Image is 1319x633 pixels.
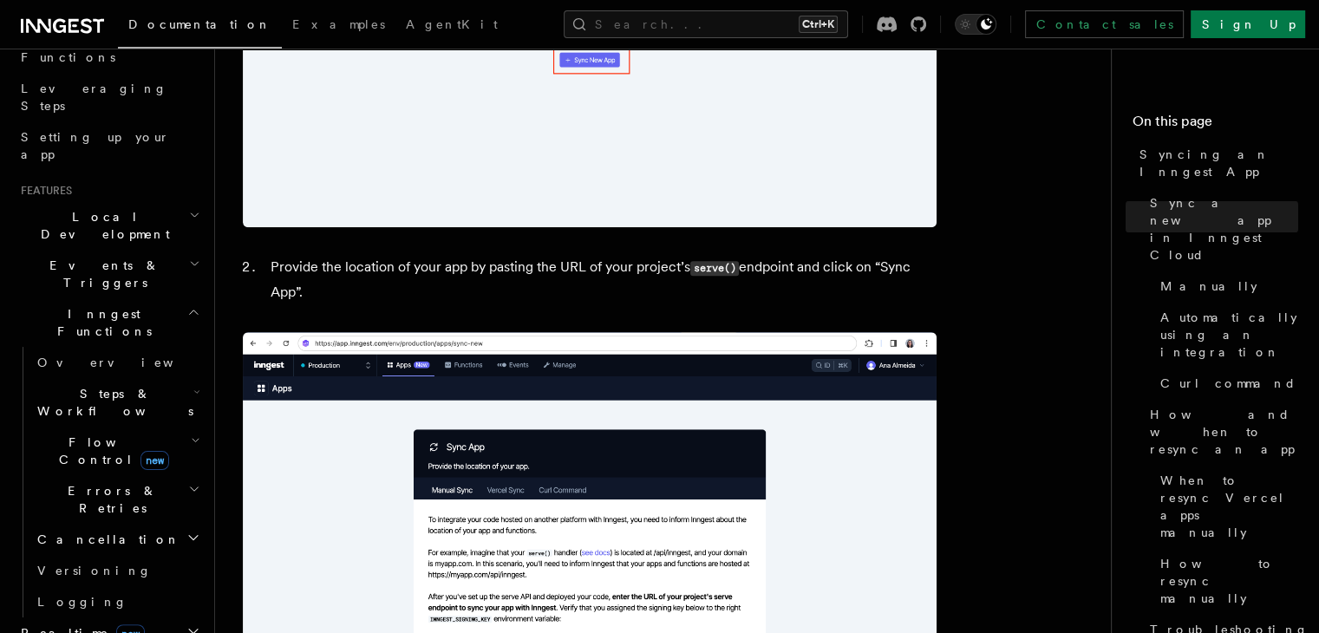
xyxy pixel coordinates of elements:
a: Documentation [118,5,282,49]
span: Inngest Functions [14,305,187,340]
span: How to resync manually [1160,555,1298,607]
span: Errors & Retries [30,482,188,517]
a: How and when to resync an app [1143,399,1298,465]
a: Automatically using an integration [1153,302,1298,368]
span: When to resync Vercel apps manually [1160,472,1298,541]
a: Logging [30,586,204,617]
span: Manually [1160,277,1257,295]
a: Manually [1153,271,1298,302]
a: Sign Up [1191,10,1305,38]
span: Logging [37,595,127,609]
a: Setting up your app [14,121,204,170]
a: Curl command [1153,368,1298,399]
button: Search...Ctrl+K [564,10,848,38]
button: Cancellation [30,524,204,555]
a: Overview [30,347,204,378]
span: Local Development [14,208,189,243]
li: Provide the location of your app by pasting the URL of your project’s endpoint and click on “Sync... [265,255,937,304]
h4: On this page [1133,111,1298,139]
span: Leveraging Steps [21,82,167,113]
a: When to resync Vercel apps manually [1153,465,1298,548]
button: Local Development [14,201,204,250]
button: Errors & Retries [30,475,204,524]
button: Flow Controlnew [30,427,204,475]
a: Sync a new app in Inngest Cloud [1143,187,1298,271]
button: Toggle dark mode [955,14,996,35]
span: How and when to resync an app [1150,406,1298,458]
span: Flow Control [30,434,191,468]
a: AgentKit [395,5,508,47]
span: AgentKit [406,17,498,31]
a: How to resync manually [1153,548,1298,614]
span: Curl command [1160,375,1296,392]
span: Events & Triggers [14,257,189,291]
span: new [140,451,169,470]
span: Sync a new app in Inngest Cloud [1150,194,1298,264]
span: Automatically using an integration [1160,309,1298,361]
button: Inngest Functions [14,298,204,347]
a: Your first Functions [14,24,204,73]
a: Examples [282,5,395,47]
button: Steps & Workflows [30,378,204,427]
span: Syncing an Inngest App [1139,146,1298,180]
a: Contact sales [1025,10,1184,38]
kbd: Ctrl+K [799,16,838,33]
span: Steps & Workflows [30,385,193,420]
a: Leveraging Steps [14,73,204,121]
span: Versioning [37,564,152,578]
a: Versioning [30,555,204,586]
div: Inngest Functions [14,347,204,617]
code: serve() [690,261,739,276]
span: Overview [37,356,216,369]
span: Documentation [128,17,271,31]
span: Cancellation [30,531,180,548]
a: Syncing an Inngest App [1133,139,1298,187]
span: Features [14,184,72,198]
span: Examples [292,17,385,31]
button: Events & Triggers [14,250,204,298]
span: Setting up your app [21,130,170,161]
